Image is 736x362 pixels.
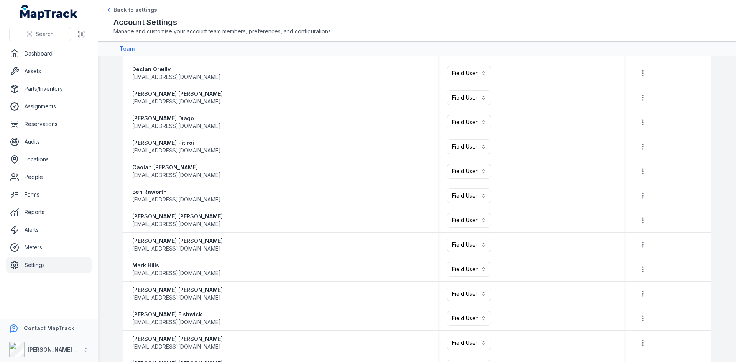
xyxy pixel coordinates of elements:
strong: Caolan [PERSON_NAME] [132,164,221,171]
span: Manage and customise your account team members, preferences, and configurations. [113,28,721,35]
a: Locations [6,152,92,167]
strong: [PERSON_NAME] [PERSON_NAME] [132,286,223,294]
button: Field User [447,336,491,350]
strong: Contact MapTrack [24,325,74,331]
button: Field User [447,188,491,203]
strong: [PERSON_NAME] [PERSON_NAME] [132,335,223,343]
strong: [PERSON_NAME] Pitiroi [132,139,221,147]
button: Search [9,27,71,41]
strong: [PERSON_NAME] Diago [132,115,221,122]
strong: [PERSON_NAME] Group [28,346,90,353]
a: Reservations [6,116,92,132]
span: [EMAIL_ADDRESS][DOMAIN_NAME] [132,171,221,179]
strong: [PERSON_NAME] Fishwick [132,311,221,318]
span: [EMAIL_ADDRESS][DOMAIN_NAME] [132,98,221,105]
a: Meters [6,240,92,255]
a: Dashboard [6,46,92,61]
a: Parts/Inventory [6,81,92,97]
button: Field User [447,311,491,326]
span: [EMAIL_ADDRESS][DOMAIN_NAME] [132,196,221,203]
a: Alerts [6,222,92,238]
strong: [PERSON_NAME] [PERSON_NAME] [132,213,223,220]
strong: Mark Hills [132,262,221,269]
a: People [6,169,92,185]
button: Field User [447,139,491,154]
button: Field User [447,115,491,129]
a: MapTrack [20,5,78,20]
span: [EMAIL_ADDRESS][DOMAIN_NAME] [132,245,221,252]
span: [EMAIL_ADDRESS][DOMAIN_NAME] [132,269,221,277]
button: Field User [447,66,491,80]
span: [EMAIL_ADDRESS][DOMAIN_NAME] [132,122,221,130]
a: Assignments [6,99,92,114]
a: Audits [6,134,92,149]
a: Team [113,42,141,56]
span: Back to settings [113,6,157,14]
strong: [PERSON_NAME] [PERSON_NAME] [132,237,223,245]
button: Field User [447,238,491,252]
strong: [PERSON_NAME] [PERSON_NAME] [132,90,223,98]
a: Settings [6,257,92,273]
strong: Declan Oreilly [132,66,221,73]
h2: Account Settings [113,17,721,28]
a: Forms [6,187,92,202]
button: Field User [447,90,491,105]
a: Assets [6,64,92,79]
a: Back to settings [106,6,157,14]
a: Reports [6,205,92,220]
button: Field User [447,164,491,179]
strong: Ben Raworth [132,188,221,196]
button: Field User [447,213,491,228]
span: [EMAIL_ADDRESS][DOMAIN_NAME] [132,220,221,228]
span: [EMAIL_ADDRESS][DOMAIN_NAME] [132,73,221,81]
button: Field User [447,287,491,301]
span: [EMAIL_ADDRESS][DOMAIN_NAME] [132,343,221,351]
button: Field User [447,262,491,277]
span: [EMAIL_ADDRESS][DOMAIN_NAME] [132,147,221,154]
span: Search [36,30,54,38]
span: [EMAIL_ADDRESS][DOMAIN_NAME] [132,294,221,301]
span: [EMAIL_ADDRESS][DOMAIN_NAME] [132,318,221,326]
